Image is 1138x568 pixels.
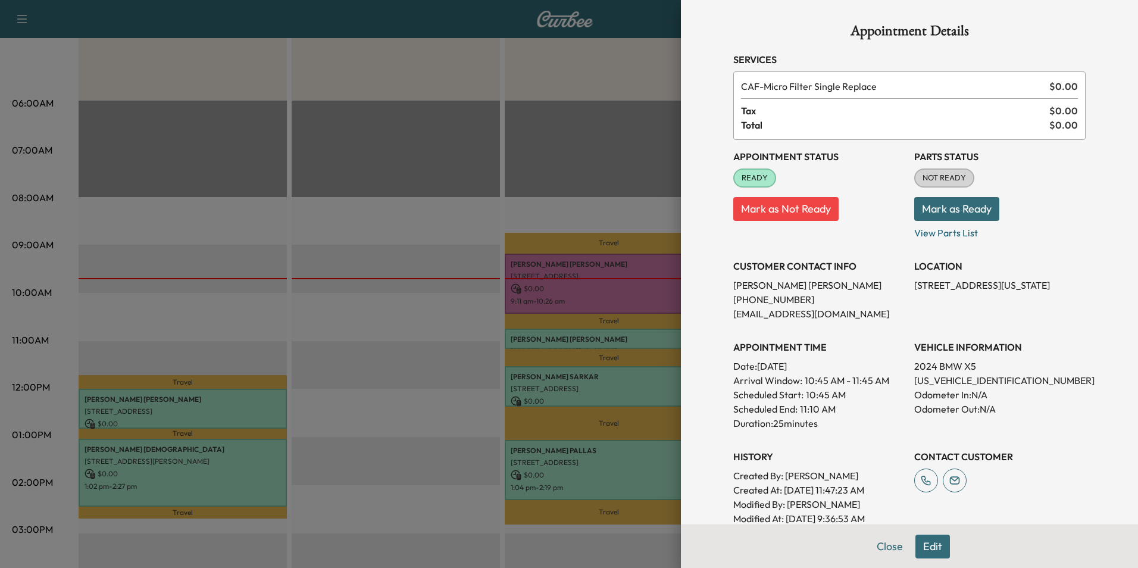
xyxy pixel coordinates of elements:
p: Odometer In: N/A [914,388,1086,402]
h3: Appointment Status [733,149,905,164]
h3: APPOINTMENT TIME [733,340,905,354]
span: NOT READY [915,172,973,184]
p: [PERSON_NAME] [PERSON_NAME] [733,278,905,292]
p: Modified At : [DATE] 9:36:53 AM [733,511,905,526]
span: Tax [741,104,1049,118]
button: Mark as Ready [914,197,999,221]
p: [US_VEHICLE_IDENTIFICATION_NUMBER] [914,373,1086,388]
p: Duration: 25 minutes [733,416,905,430]
p: [STREET_ADDRESS][US_STATE] [914,278,1086,292]
p: Scheduled End: [733,402,798,416]
h3: Services [733,52,1086,67]
span: Micro Filter Single Replace [741,79,1045,93]
span: Total [741,118,1049,132]
span: $ 0.00 [1049,79,1078,93]
h3: Parts Status [914,149,1086,164]
p: View Parts List [914,221,1086,240]
p: [EMAIL_ADDRESS][DOMAIN_NAME] [733,307,905,321]
h3: LOCATION [914,259,1086,273]
p: Arrival Window: [733,373,905,388]
span: 10:45 AM - 11:45 AM [805,373,889,388]
span: $ 0.00 [1049,104,1078,118]
button: Mark as Not Ready [733,197,839,221]
button: Edit [915,535,950,558]
p: Date: [DATE] [733,359,905,373]
p: Odometer Out: N/A [914,402,1086,416]
h3: CUSTOMER CONTACT INFO [733,259,905,273]
p: Created At : [DATE] 11:47:23 AM [733,483,905,497]
p: [PHONE_NUMBER] [733,292,905,307]
p: Modified By : [PERSON_NAME] [733,497,905,511]
h3: CONTACT CUSTOMER [914,450,1086,464]
span: READY [734,172,775,184]
p: 11:10 AM [800,402,836,416]
h1: Appointment Details [733,24,1086,43]
h3: VEHICLE INFORMATION [914,340,1086,354]
p: 2024 BMW X5 [914,359,1086,373]
p: Scheduled Start: [733,388,804,402]
span: $ 0.00 [1049,118,1078,132]
h3: History [733,450,905,464]
p: Created By : [PERSON_NAME] [733,469,905,483]
p: 10:45 AM [806,388,846,402]
button: Close [869,535,911,558]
